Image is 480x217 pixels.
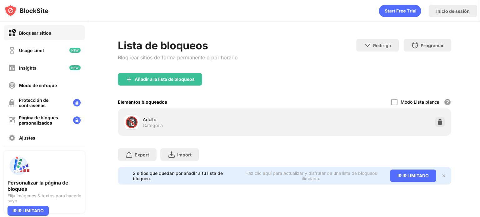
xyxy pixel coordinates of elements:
div: Personalizar la página de bloques [7,180,81,192]
div: animation [379,5,421,17]
img: lock-menu.svg [73,116,81,124]
div: Página de bloques personalizados [19,115,68,126]
img: password-protection-off.svg [8,99,16,106]
div: Categoría [143,123,163,128]
div: Export [135,152,149,157]
div: Usage Limit [19,48,44,53]
div: IR IR LIMITADO [390,170,436,182]
div: 2 sitios que quedan por añadir a tu lista de bloqueo. [133,170,236,181]
img: new-icon.svg [69,65,81,70]
img: customize-block-page-off.svg [8,116,16,124]
div: Bloquear sitios de forma permanente o por horario [118,54,238,61]
div: Inicio de sesión [436,8,470,14]
div: Modo Lista blanca [401,99,439,105]
div: Redirigir [373,43,392,48]
div: Modo de enfoque [19,83,57,88]
div: Adulto [143,116,284,123]
div: Programar [421,43,444,48]
div: Elementos bloqueados [118,99,167,105]
img: logo-blocksite.svg [4,4,48,17]
img: insights-off.svg [8,64,16,72]
div: Bloquear sitios [19,30,51,36]
div: Añadir a la lista de bloqueos [135,77,195,82]
div: IR IR LIMITADO [7,206,49,216]
div: Insights [19,65,37,71]
img: lock-menu.svg [73,99,81,106]
img: block-on.svg [8,29,16,37]
div: Ajustes [19,135,35,141]
div: Protección de contraseñas [19,97,68,108]
img: new-icon.svg [69,48,81,53]
div: Lista de bloqueos [118,39,238,52]
div: Elija imágenes & textos para hacerlo suyo [7,193,81,203]
div: Haz clic aquí para actualizar y disfrutar de una lista de bloqueos ilimitada. [240,170,382,181]
img: settings-off.svg [8,134,16,142]
img: push-custom-page.svg [7,155,30,177]
img: focus-off.svg [8,81,16,89]
img: time-usage-off.svg [8,47,16,54]
div: 🔞 [125,116,138,129]
img: x-button.svg [441,173,446,178]
div: Import [177,152,192,157]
